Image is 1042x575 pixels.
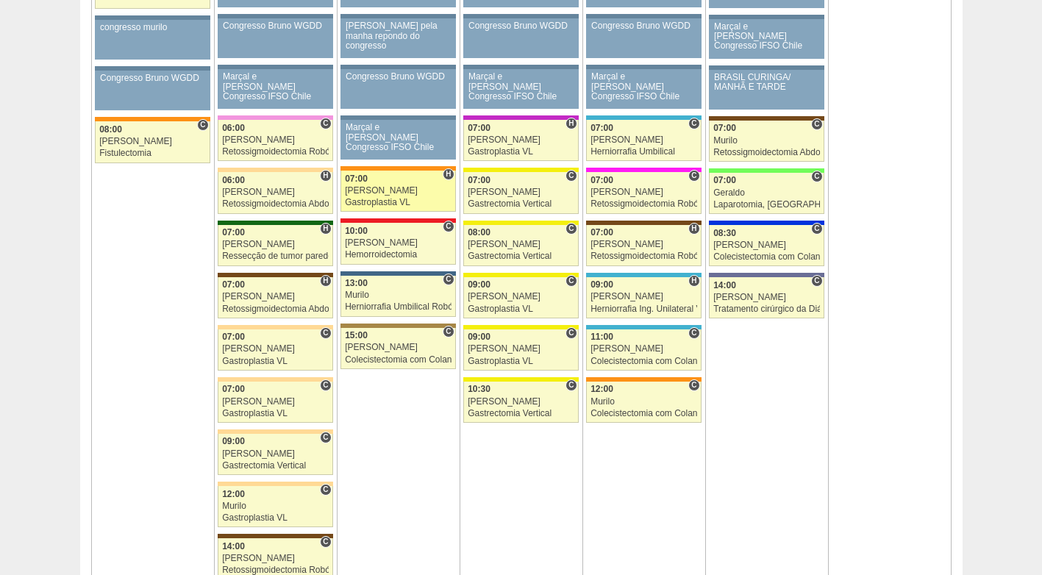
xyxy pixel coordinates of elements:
div: Herniorrafia Umbilical [590,147,697,157]
a: C 09:00 [PERSON_NAME] Gastroplastia VL [463,277,578,318]
div: [PERSON_NAME] [468,240,574,249]
span: Consultório [688,170,699,182]
div: Ressecção de tumor parede abdominal pélvica [222,251,329,261]
div: Gastroplastia VL [468,304,574,314]
span: Consultório [811,275,822,287]
span: Consultório [565,170,577,182]
span: 07:00 [468,123,490,133]
div: [PERSON_NAME] pela manha repondo do congresso [346,21,451,51]
a: C 15:00 [PERSON_NAME] Colecistectomia com Colangiografia VL [340,328,455,369]
span: 07:00 [222,332,245,342]
span: Consultório [443,221,454,232]
div: [PERSON_NAME] [590,187,697,197]
a: Marçal e [PERSON_NAME] Congresso IFSO Chile [463,69,578,109]
a: BRASIL CURINGA/ MANHÃ E TARDE [709,70,824,110]
div: Murilo [222,501,329,511]
div: Gastroplastia VL [222,513,329,523]
span: Consultório [443,326,454,337]
a: H 09:00 [PERSON_NAME] Herniorrafia Ing. Unilateral VL [586,277,701,318]
div: Key: Santa Rita [463,221,578,225]
span: Hospital [320,275,331,287]
div: Key: Maria Braido [463,115,578,120]
div: Key: Oswaldo Cruz Paulista [340,324,455,328]
a: Congresso Bruno WGDD [218,18,332,58]
span: Hospital [688,223,699,235]
div: Key: Neomater [586,325,701,329]
a: C 06:00 [PERSON_NAME] Retossigmoidectomia Robótica [218,120,332,161]
a: C 13:00 Murilo Herniorrafia Umbilical Robótica [340,276,455,317]
div: Key: Santa Rita [463,273,578,277]
div: [PERSON_NAME] [222,135,329,145]
div: Laparotomia, [GEOGRAPHIC_DATA], Drenagem, Bridas VL [713,200,820,210]
span: Consultório [320,327,331,339]
div: Key: São Luiz - SCS [586,377,701,382]
div: Congresso Bruno WGDD [346,72,451,82]
div: Key: Bartira [218,429,332,434]
div: Colecistectomia com Colangiografia VL [590,409,697,418]
div: [PERSON_NAME] [590,240,697,249]
div: Key: Bartira [218,377,332,382]
div: Congresso Bruno WGDD [591,21,696,31]
div: [PERSON_NAME] [222,554,329,563]
div: [PERSON_NAME] [590,344,697,354]
div: Gastrectomia Vertical [468,199,574,209]
a: [PERSON_NAME] pela manha repondo do congresso [340,18,455,58]
div: Key: Neomater [586,115,701,120]
div: Retossigmoidectomia Robótica [590,251,697,261]
span: 10:00 [345,226,368,236]
span: 08:30 [713,228,736,238]
div: Key: Aviso [586,65,701,69]
div: [PERSON_NAME] [222,449,329,459]
div: [PERSON_NAME] [468,344,574,354]
a: C 12:00 Murilo Gastroplastia VL [218,486,332,527]
div: Key: Aviso [340,65,455,69]
span: 07:00 [345,174,368,184]
a: C 09:00 [PERSON_NAME] Gastroplastia VL [463,329,578,371]
div: Gastrectomia Vertical [468,251,574,261]
div: Key: Aviso [463,14,578,18]
a: C 10:00 [PERSON_NAME] Hemorroidectomia [340,223,455,264]
span: 07:00 [222,384,245,394]
div: Congresso Bruno WGDD [468,21,574,31]
a: C 12:00 Murilo Colecistectomia com Colangiografia VL [586,382,701,423]
a: C 07:00 Murilo Retossigmoidectomia Abdominal VL [709,121,824,162]
a: Marçal e [PERSON_NAME] Congresso IFSO Chile [340,120,455,160]
div: Gastroplastia VL [468,147,574,157]
div: Key: Vila Nova Star [709,273,824,277]
span: 12:00 [590,384,613,394]
div: Marçal e [PERSON_NAME] Congresso IFSO Chile [223,72,328,101]
a: C 07:00 Geraldo Laparotomia, [GEOGRAPHIC_DATA], Drenagem, Bridas VL [709,173,824,214]
div: [PERSON_NAME] [713,293,820,302]
a: C 08:30 [PERSON_NAME] Colecistectomia com Colangiografia VL [709,225,824,266]
div: [PERSON_NAME] [345,238,452,248]
div: Congresso Bruno WGDD [100,74,205,83]
a: Marçal e [PERSON_NAME] Congresso IFSO Chile [218,69,332,109]
span: 07:00 [468,175,490,185]
span: Hospital [565,118,577,129]
span: 13:00 [345,278,368,288]
span: 07:00 [590,227,613,238]
div: Key: Santa Rita [463,325,578,329]
a: C 10:30 [PERSON_NAME] Gastrectomia Vertical [463,382,578,423]
div: Murilo [345,290,452,300]
span: Consultório [443,274,454,285]
div: [PERSON_NAME] [468,187,574,197]
div: Key: Pro Matre [586,168,701,172]
div: [PERSON_NAME] [222,240,329,249]
div: Retossigmoidectomia Abdominal VL [222,199,329,209]
span: Hospital [688,275,699,287]
a: C 09:00 [PERSON_NAME] Gastrectomia Vertical [218,434,332,475]
span: Consultório [811,118,822,130]
div: Marçal e [PERSON_NAME] Congresso IFSO Chile [714,22,819,51]
div: Key: São Luiz - Itaim [709,221,824,225]
div: Key: Santa Joana [218,273,332,277]
div: Retossigmoidectomia Robótica [222,565,329,575]
div: [PERSON_NAME] [713,240,820,250]
div: Key: Assunção [340,218,455,223]
div: Key: São Luiz - Jabaquara [340,271,455,276]
a: C 07:00 [PERSON_NAME] Retossigmoidectomia Robótica [586,172,701,213]
div: Key: Brasil [709,168,824,173]
span: Consultório [565,275,577,287]
div: Gastroplastia VL [345,198,452,207]
div: [PERSON_NAME] [590,135,697,145]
